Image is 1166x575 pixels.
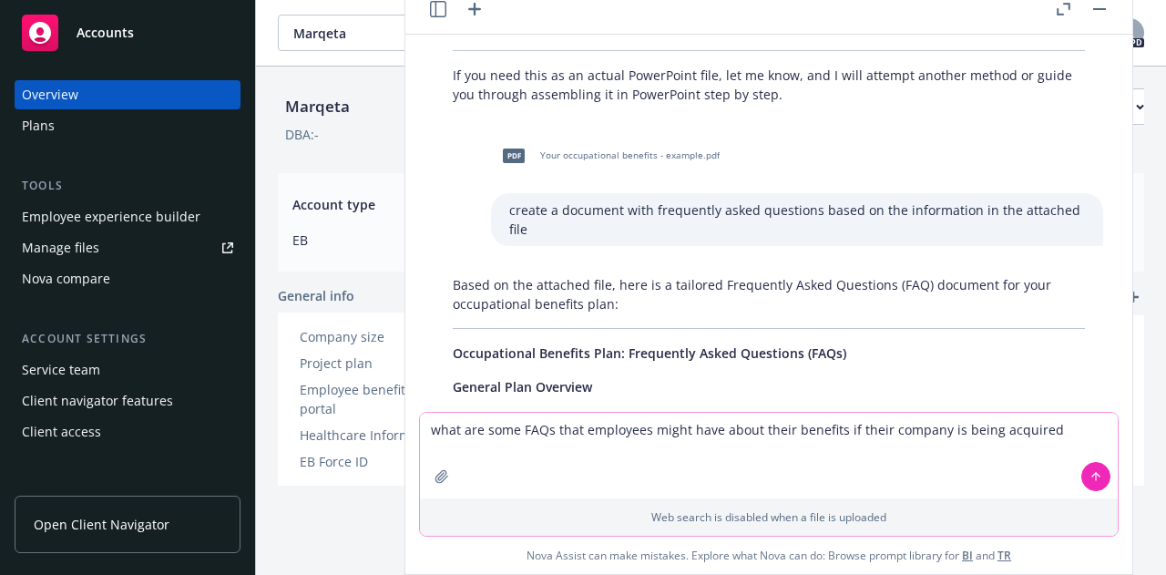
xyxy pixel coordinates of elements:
[15,386,240,416] a: Client navigator features
[22,386,173,416] div: Client navigator features
[278,286,354,305] span: General info
[420,413,1118,498] textarea: what are some FAQs that employees might have about their benefits if their company is being acquired
[22,111,55,140] div: Plans
[22,355,100,385] div: Service team
[22,417,101,447] div: Client access
[15,233,240,262] a: Manage files
[300,426,450,445] div: Healthcare Informatics
[292,231,689,250] span: EB
[15,80,240,109] a: Overview
[15,177,240,195] div: Tools
[22,233,99,262] div: Manage files
[413,537,1125,574] span: Nova Assist can make mistakes. Explore what Nova can do: Browse prompt library for and
[540,149,720,161] span: Your occupational benefits - example.pdf
[300,380,450,418] div: Employee benefits portal
[22,264,110,293] div: Nova compare
[453,344,846,362] span: Occupational Benefits Plan: Frequently Asked Questions (FAQs)
[22,202,200,231] div: Employee experience builder
[453,66,1085,104] p: If you need this as an actual PowerPoint file, let me know, and I will attempt another method or ...
[1122,286,1144,308] a: add
[503,149,525,162] span: pdf
[300,354,450,373] div: Project plan
[15,355,240,385] a: Service team
[453,378,592,395] span: General Plan Overview
[997,548,1011,563] a: TR
[77,26,134,40] span: Accounts
[300,452,450,471] div: EB Force ID
[285,125,319,144] div: DBA: -
[292,195,689,214] span: Account type
[491,133,723,179] div: pdfYour occupational benefits - example.pdf
[15,417,240,447] a: Client access
[509,200,1085,239] p: create a document with frequently asked questions based on the information in the attached file
[15,202,240,231] a: Employee experience builder
[278,95,357,118] div: Marqeta
[34,515,169,534] span: Open Client Navigator
[15,264,240,293] a: Nova compare
[293,24,451,43] span: Marqeta
[15,7,240,58] a: Accounts
[15,330,240,348] div: Account settings
[22,80,78,109] div: Overview
[15,111,240,140] a: Plans
[431,509,1107,525] p: Web search is disabled when a file is uploaded
[453,275,1085,313] p: Based on the attached file, here is a tailored Frequently Asked Questions (FAQ) document for your...
[300,327,450,346] div: Company size
[278,15,506,51] button: Marqeta
[962,548,973,563] a: BI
